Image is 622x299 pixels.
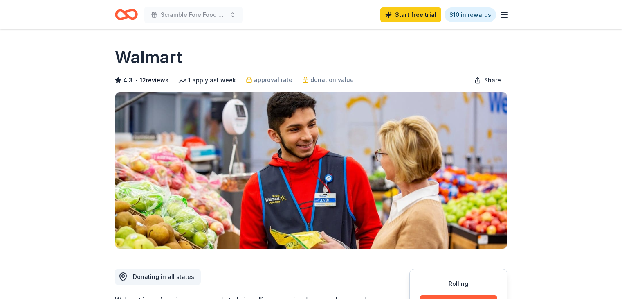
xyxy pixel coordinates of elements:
[178,75,236,85] div: 1 apply last week
[135,77,137,84] span: •
[115,46,182,69] h1: Walmart
[133,273,194,280] span: Donating in all states
[123,75,132,85] span: 4.3
[310,75,354,85] span: donation value
[302,75,354,85] a: donation value
[115,92,507,249] img: Image for Walmart
[445,7,496,22] a: $10 in rewards
[115,5,138,24] a: Home
[144,7,243,23] button: Scramble Fore Food Golf Fundraiser
[380,7,441,22] a: Start free trial
[140,75,168,85] button: 12reviews
[254,75,292,85] span: approval rate
[484,75,501,85] span: Share
[468,72,507,88] button: Share
[246,75,292,85] a: approval rate
[161,10,226,20] span: Scramble Fore Food Golf Fundraiser
[420,279,497,289] div: Rolling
